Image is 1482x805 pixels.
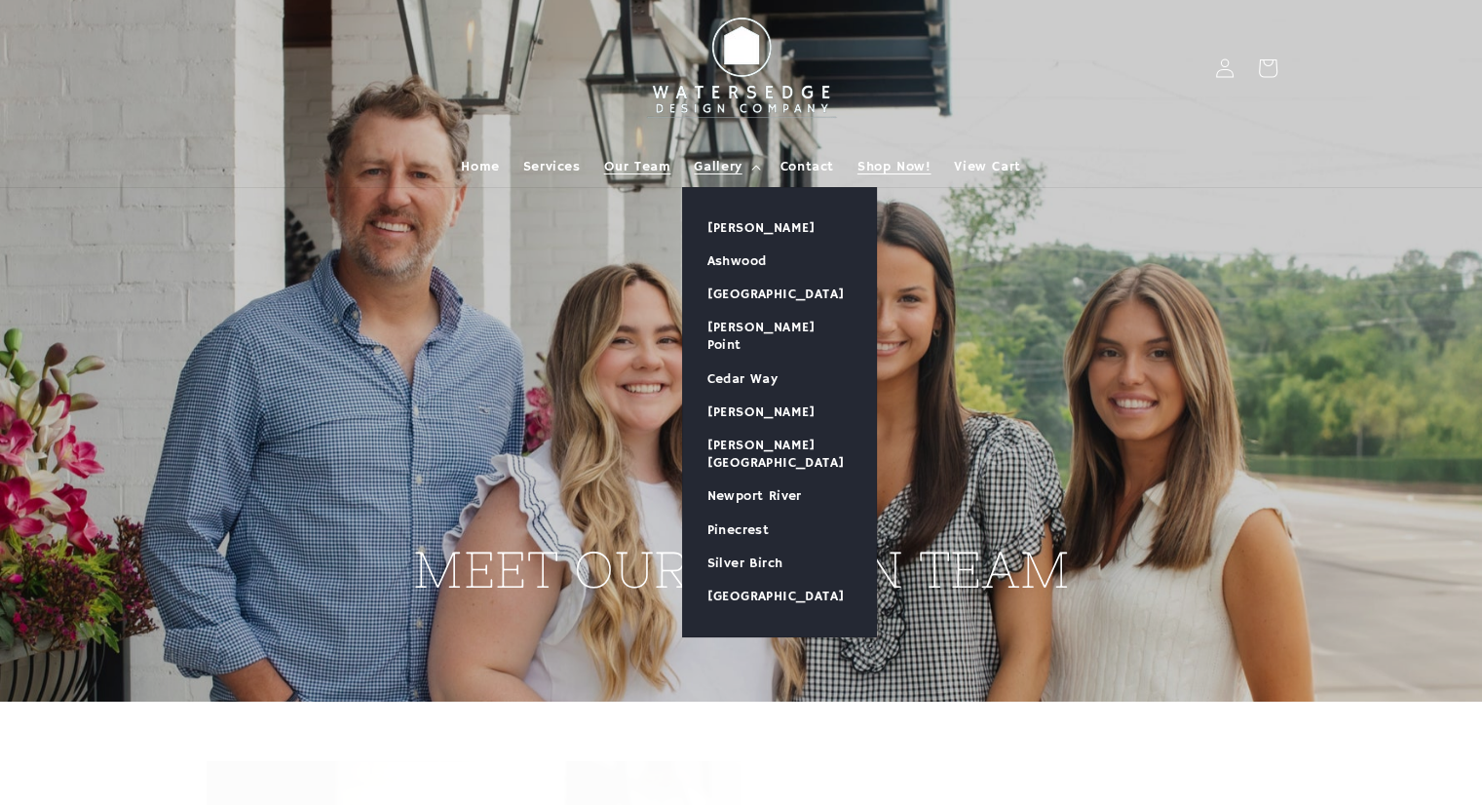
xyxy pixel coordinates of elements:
[846,146,942,187] a: Shop Now!
[780,158,834,175] span: Contact
[523,158,581,175] span: Services
[592,146,683,187] a: Our Team
[769,146,846,187] a: Contact
[682,146,768,187] summary: Gallery
[954,158,1020,175] span: View Cart
[683,278,876,311] a: [GEOGRAPHIC_DATA]
[694,158,741,175] span: Gallery
[512,146,592,187] a: Services
[683,580,876,613] a: [GEOGRAPHIC_DATA]
[683,479,876,513] a: Newport River
[683,429,876,479] a: [PERSON_NAME][GEOGRAPHIC_DATA]
[942,146,1032,187] a: View Cart
[413,98,1070,603] h2: MEET OUR DESIGN TEAM
[604,158,671,175] span: Our Team
[683,547,876,580] a: Silver Birch
[683,245,876,278] a: Ashwood
[683,514,876,547] a: Pinecrest
[683,211,876,245] a: [PERSON_NAME]
[461,158,499,175] span: Home
[683,396,876,429] a: [PERSON_NAME]
[683,311,876,362] a: [PERSON_NAME] Point
[449,146,511,187] a: Home
[683,363,876,396] a: Cedar Way
[634,8,849,129] img: Watersedge Design Co
[857,158,931,175] span: Shop Now!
